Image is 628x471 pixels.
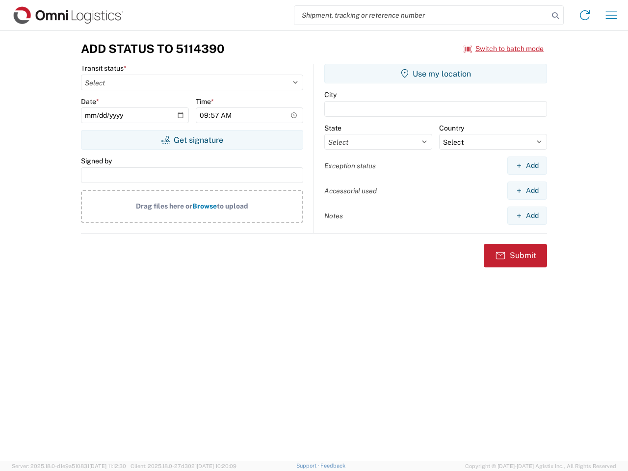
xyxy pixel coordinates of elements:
[294,6,549,25] input: Shipment, tracking or reference number
[89,463,126,469] span: [DATE] 11:12:30
[131,463,236,469] span: Client: 2025.18.0-27d3021
[81,97,99,106] label: Date
[81,42,224,56] h3: Add Status to 5114390
[507,207,547,225] button: Add
[324,64,547,83] button: Use my location
[81,64,127,73] label: Transit status
[507,157,547,175] button: Add
[324,211,343,220] label: Notes
[12,463,126,469] span: Server: 2025.18.0-d1e9a510831
[196,97,214,106] label: Time
[81,130,303,150] button: Get signature
[192,202,217,210] span: Browse
[324,161,376,170] label: Exception status
[324,124,341,132] label: State
[484,244,547,267] button: Submit
[320,463,345,469] a: Feedback
[324,90,337,99] label: City
[217,202,248,210] span: to upload
[81,157,112,165] label: Signed by
[439,124,464,132] label: Country
[507,182,547,200] button: Add
[324,186,377,195] label: Accessorial used
[464,41,544,57] button: Switch to batch mode
[296,463,321,469] a: Support
[465,462,616,471] span: Copyright © [DATE]-[DATE] Agistix Inc., All Rights Reserved
[197,463,236,469] span: [DATE] 10:20:09
[136,202,192,210] span: Drag files here or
